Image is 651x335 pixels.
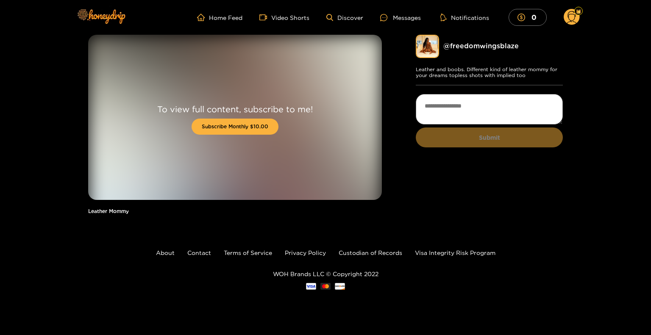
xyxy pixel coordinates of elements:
a: Visa Integrity Risk Program [415,249,495,256]
button: 0 [509,9,547,25]
a: Privacy Policy [285,249,326,256]
a: Custodian of Records [339,249,402,256]
div: Messages [380,13,421,22]
p: Leather and boobs. Different kind of leather mommy for your dreams topless shots with implied too [416,66,563,78]
button: Subscribe Monthly $10.00 [192,119,278,135]
a: @ freedomwingsblaze [443,42,519,50]
span: home [197,14,209,21]
a: Terms of Service [224,249,272,256]
a: Home Feed [197,14,242,21]
button: Submit [416,127,563,147]
p: To view full content, subscribe to me! [157,104,313,114]
a: About [156,249,175,256]
img: freedomwingsblaze [416,35,439,58]
h1: Leather Mommy [88,208,382,214]
a: Contact [187,249,211,256]
mark: 0 [530,13,538,22]
img: Fan Level [576,9,581,14]
a: Discover [326,14,363,21]
span: dollar [517,14,529,21]
button: Notifications [438,13,492,22]
span: video-camera [259,14,271,21]
a: Video Shorts [259,14,309,21]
